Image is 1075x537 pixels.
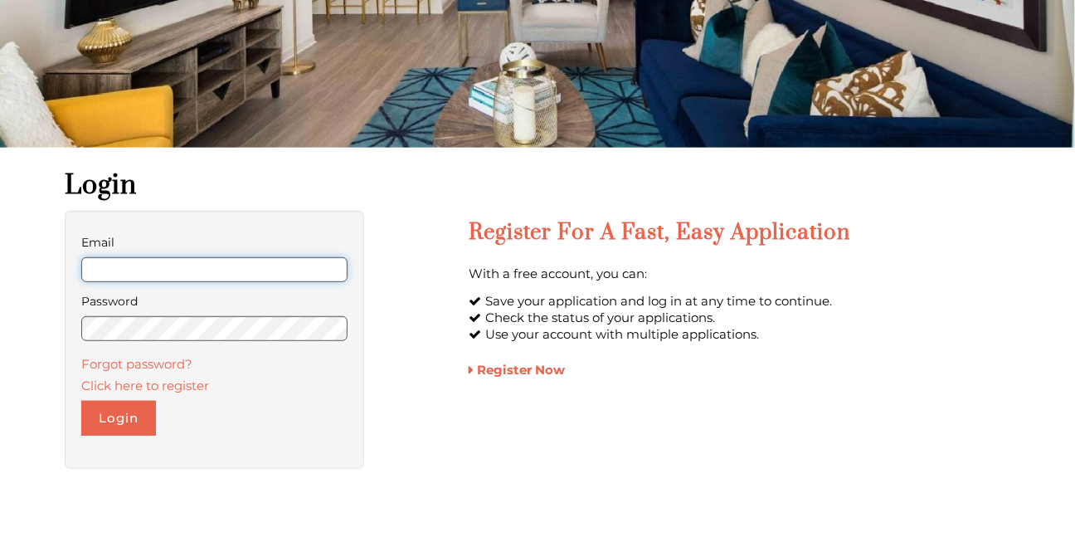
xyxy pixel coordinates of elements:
li: Save your application and log in at any time to continue. [469,293,1010,310]
label: Email [81,232,348,253]
input: email [81,257,348,282]
label: Password [81,290,348,312]
a: Forgot password? [81,356,192,372]
h1: Login [65,168,1010,203]
h2: Register for a Fast, Easy Application [469,219,1010,247]
li: Check the status of your applications. [469,310,1010,326]
button: Login [81,401,156,436]
a: Register Now [469,362,565,378]
p: With a free account, you can: [469,263,1010,285]
input: password [81,316,348,341]
a: Click here to register [81,378,209,393]
li: Use your account with multiple applications. [469,326,1010,343]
